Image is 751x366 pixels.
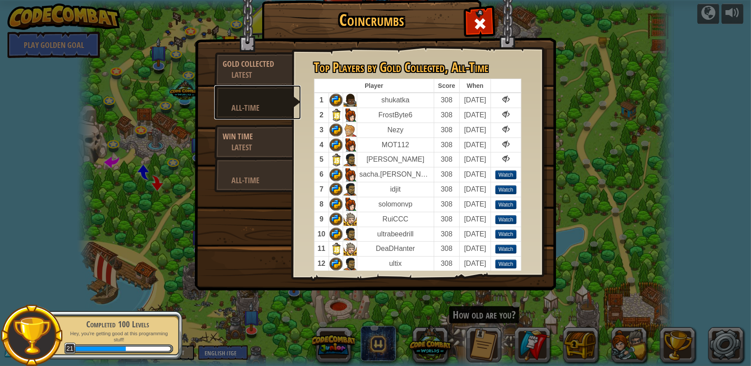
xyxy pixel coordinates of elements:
[329,242,343,257] td: Javascript
[434,242,459,257] td: 308
[314,108,329,123] td: 2
[380,58,445,76] span: Gold Collected
[329,167,343,182] td: Python
[314,212,521,227] tr: View solution
[314,108,521,123] tr: Can't view top 5 solutions
[495,170,517,179] div: Watch
[214,52,293,87] a: Gold CollectedLatest
[314,182,329,197] td: 7
[459,123,491,138] td: [DATE]
[495,215,517,224] div: Watch
[459,212,491,227] td: [DATE]
[232,142,284,153] div: Latest
[314,138,521,152] tr: Can't view top 5 solutions
[314,167,329,182] td: 6
[459,227,491,242] td: [DATE]
[329,108,343,123] td: Javascript
[357,227,434,242] td: ultrabeedrill
[314,182,521,197] tr: View solution
[64,343,76,355] span: 21
[434,257,459,272] td: 308
[434,227,459,242] td: 308
[314,197,329,212] td: 8
[459,242,491,257] td: [DATE]
[329,197,343,212] td: Python
[495,200,517,209] div: Watch
[271,11,473,29] h1: Coincrumbs
[357,108,434,123] td: FrostByte6
[459,108,491,123] td: [DATE]
[357,123,434,138] td: Nezy
[434,197,459,212] td: 308
[5,6,63,13] span: Hi. Need any help?
[452,58,489,76] span: All-Time
[329,123,343,138] td: Python
[314,167,521,182] tr: View solution
[314,123,521,138] tr: Can't view top 5 solutions
[314,257,329,272] td: 12
[329,212,343,227] td: Python
[62,330,173,343] p: Hey, you're getting good at this programming stuff!
[214,158,293,192] a: All-Time
[445,58,452,76] span: ,
[314,242,329,257] td: 11
[314,79,434,93] th: Player
[314,227,329,242] td: 10
[357,212,434,227] td: RuiCCC
[314,152,329,167] td: 5
[12,315,52,355] img: trophy.png
[357,257,434,272] td: ultix
[314,58,380,76] span: Top Players by
[434,108,459,123] td: 308
[459,152,491,167] td: [DATE]
[314,242,521,257] tr: View solution
[223,131,284,142] div: Win Time
[459,197,491,212] td: [DATE]
[357,182,434,197] td: idjit
[495,185,517,194] div: Watch
[329,182,343,197] td: Python
[232,69,284,80] div: Latest
[459,257,491,272] td: [DATE]
[223,58,284,69] div: Gold Collected
[62,318,173,330] div: Completed 100 Levels
[459,138,491,152] td: [DATE]
[357,167,434,182] td: sacha.[PERSON_NAME]
[434,79,459,93] th: Score
[329,152,343,167] td: Javascript
[434,93,459,108] td: 308
[434,152,459,167] td: 308
[314,123,329,138] td: 3
[232,102,292,113] div: All-Time
[214,125,293,159] a: Win TimeLatest
[314,93,521,108] tr: Can't view top 5 solutions
[495,260,517,268] div: Watch
[434,182,459,197] td: 308
[434,167,459,182] td: 308
[434,123,459,138] td: 308
[314,257,521,272] tr: View solution
[314,212,329,227] td: 9
[459,182,491,197] td: [DATE]
[314,138,329,152] td: 4
[357,197,434,212] td: solomonvp
[357,242,434,257] td: DeaDHanter
[314,197,521,212] tr: View solution
[314,227,521,242] tr: View solution
[329,227,343,242] td: Python
[329,93,343,108] td: Python
[459,167,491,182] td: [DATE]
[459,93,491,108] td: [DATE]
[357,152,434,167] td: [PERSON_NAME]
[314,93,329,108] td: 1
[329,138,343,152] td: Python
[329,257,343,272] td: Python
[459,79,491,93] th: When
[434,212,459,227] td: 308
[214,85,301,120] a: All-Time
[495,230,517,239] div: Watch
[314,152,521,167] tr: Can't view top 5 solutions
[357,93,434,108] td: shukatka
[357,138,434,152] td: MOT112
[495,245,517,254] div: Watch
